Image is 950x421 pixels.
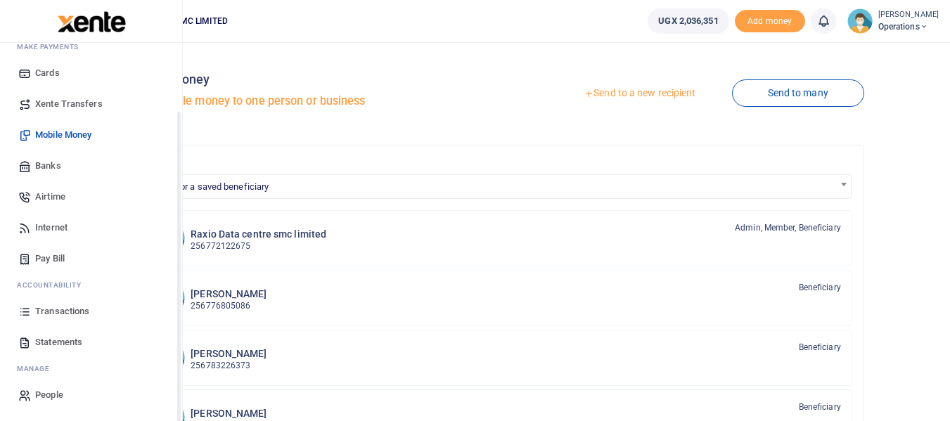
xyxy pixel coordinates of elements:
[847,8,939,34] a: profile-user [PERSON_NAME] Operations
[799,401,841,413] span: Beneficiary
[146,181,269,192] span: Search for a saved beneficiary
[24,363,50,374] span: anage
[24,41,79,52] span: ake Payments
[191,288,267,300] h6: [PERSON_NAME]
[35,335,82,349] span: Statements
[35,159,61,173] span: Banks
[58,11,126,32] img: logo-large
[191,299,267,313] p: 256776805086
[191,240,326,253] p: 256772122675
[11,36,171,58] li: M
[735,10,805,33] li: Toup your wallet
[140,330,852,386] a: EM [PERSON_NAME] 256783226373 Beneficiary
[648,8,728,34] a: UGX 2,036,351
[140,270,852,326] a: MN [PERSON_NAME] 256776805086 Beneficiary
[11,243,171,274] a: Pay Bill
[548,81,731,106] a: Send to a new recipient
[128,94,490,108] h5: Send mobile money to one person or business
[11,274,171,296] li: Ac
[56,15,126,26] a: logo-small logo-large logo-large
[11,296,171,327] a: Transactions
[11,119,171,150] a: Mobile Money
[642,8,734,34] li: Wallet ballance
[799,281,841,294] span: Beneficiary
[11,150,171,181] a: Banks
[140,210,852,266] a: RDcsl Raxio Data centre smc limited 256772122675 Admin, Member, Beneficiary
[732,79,864,107] a: Send to many
[35,66,60,80] span: Cards
[799,341,841,354] span: Beneficiary
[140,175,851,197] span: Search for a saved beneficiary
[27,280,81,290] span: countability
[11,181,171,212] a: Airtime
[878,9,939,21] small: [PERSON_NAME]
[191,228,326,240] h6: Raxio Data centre smc limited
[735,221,841,234] span: Admin, Member, Beneficiary
[735,10,805,33] span: Add money
[191,348,267,360] h6: [PERSON_NAME]
[128,72,490,87] h4: Mobile Money
[11,327,171,358] a: Statements
[735,15,805,25] a: Add money
[35,304,89,318] span: Transactions
[847,8,873,34] img: profile-user
[35,128,91,142] span: Mobile Money
[191,408,267,420] h6: [PERSON_NAME]
[658,14,718,28] span: UGX 2,036,351
[191,359,267,373] p: 256783226373
[35,252,65,266] span: Pay Bill
[35,388,63,402] span: People
[11,58,171,89] a: Cards
[11,358,171,380] li: M
[11,89,171,119] a: Xente Transfers
[35,190,65,204] span: Airtime
[878,20,939,33] span: Operations
[139,174,852,199] span: Search for a saved beneficiary
[11,212,171,243] a: Internet
[35,97,103,111] span: Xente Transfers
[35,221,68,235] span: Internet
[11,380,171,410] a: People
